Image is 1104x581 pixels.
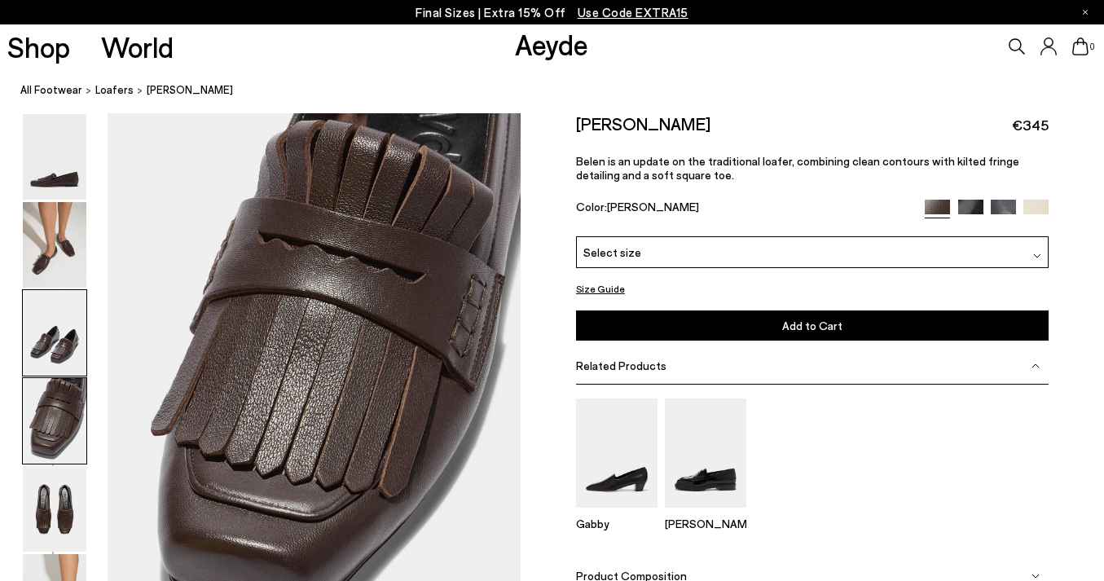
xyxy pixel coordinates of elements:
img: Belen Tassel Loafers - Image 3 [23,290,86,376]
span: 0 [1089,42,1097,51]
img: Gabby Almond-Toe Loafers [576,398,658,507]
a: Aeyde [515,27,588,61]
img: svg%3E [1033,252,1041,260]
nav: breadcrumb [20,68,1104,113]
span: Related Products [576,359,666,372]
span: Navigate to /collections/ss25-final-sizes [578,5,688,20]
div: Color: [576,200,910,218]
img: Leon Loafers [665,398,746,507]
a: Gabby Almond-Toe Loafers Gabby [576,496,658,530]
p: Gabby [576,517,658,530]
img: Belen Tassel Loafers - Image 2 [23,202,86,288]
span: Add to Cart [782,318,842,332]
span: Loafers [95,83,134,96]
img: Belen Tassel Loafers - Image 5 [23,466,86,552]
button: Size Guide [576,279,625,299]
a: World [101,33,174,61]
img: Belen Tassel Loafers - Image 1 [23,114,86,200]
img: Belen Tassel Loafers - Image 4 [23,378,86,464]
h2: [PERSON_NAME] [576,113,710,134]
span: Select size [583,244,641,261]
span: [PERSON_NAME] [147,81,233,99]
p: Belen is an update on the traditional loafer, combining clean contours with kilted fringe detaili... [576,153,1049,181]
img: svg%3E [1031,572,1040,580]
button: Add to Cart [576,310,1049,340]
img: svg%3E [1031,362,1040,370]
a: 0 [1072,37,1089,55]
a: Leon Loafers [PERSON_NAME] [665,496,746,530]
p: [PERSON_NAME] [665,517,746,530]
span: €345 [1012,115,1049,135]
a: All Footwear [20,81,82,99]
p: Final Sizes | Extra 15% Off [416,2,688,23]
a: Shop [7,33,70,61]
a: Loafers [95,81,134,99]
span: [PERSON_NAME] [607,200,699,213]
